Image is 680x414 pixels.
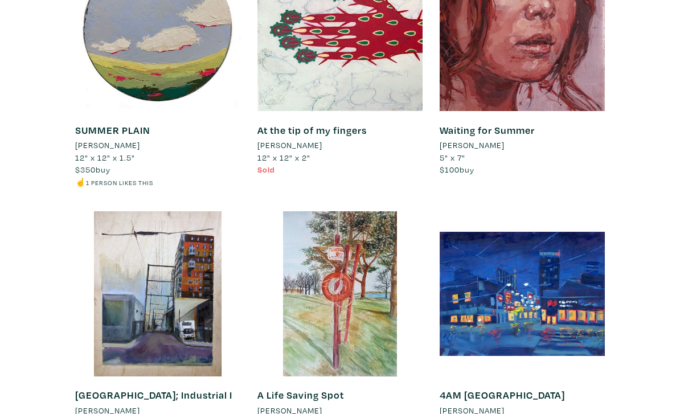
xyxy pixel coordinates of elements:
[257,388,344,401] a: A Life Saving Spot
[440,164,460,175] span: $100
[75,152,135,163] span: 12" x 12" x 1.5"
[75,139,240,151] a: [PERSON_NAME]
[440,152,465,163] span: 5" x 7"
[440,164,474,175] span: buy
[75,388,232,401] a: [GEOGRAPHIC_DATA]; Industrial I
[440,139,605,151] a: [PERSON_NAME]
[75,124,150,137] a: SUMMER PLAIN
[257,139,423,151] a: [PERSON_NAME]
[75,164,110,175] span: buy
[257,164,275,175] span: Sold
[257,152,310,163] span: 12" x 12" x 2"
[257,124,367,137] a: At the tip of my fingers
[440,124,535,137] a: Waiting for Summer
[440,139,505,151] li: [PERSON_NAME]
[257,139,322,151] li: [PERSON_NAME]
[86,178,153,187] small: 1 person likes this
[75,139,140,151] li: [PERSON_NAME]
[75,176,240,188] li: ☝️
[75,164,96,175] span: $350
[440,388,565,401] a: 4AM [GEOGRAPHIC_DATA]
